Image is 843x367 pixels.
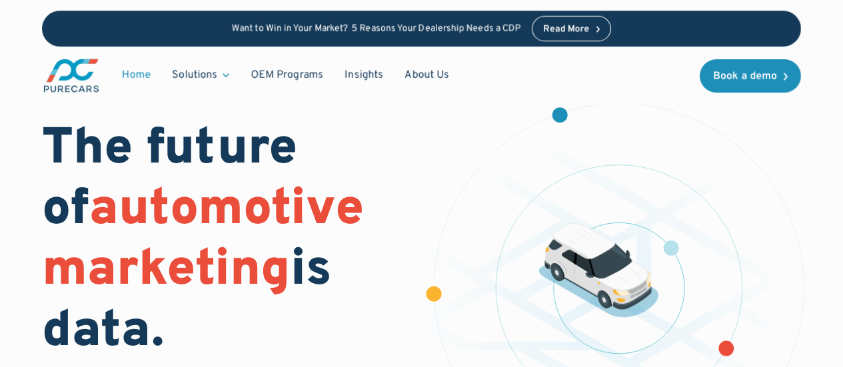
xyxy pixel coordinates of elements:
a: About Us [394,63,460,88]
a: Book a demo [700,59,801,93]
a: main [42,57,101,94]
p: Want to Win in Your Market? 5 Reasons Your Dealership Needs a CDP [232,23,521,35]
div: Read More [543,25,590,34]
a: Insights [334,63,394,88]
img: purecars logo [42,57,101,94]
h1: The future of is data. [42,120,405,363]
div: Book a demo [713,71,777,82]
a: Read More [532,16,612,41]
div: Solutions [172,68,217,83]
span: automotive marketing [42,179,364,303]
a: Home [111,63,161,88]
div: Solutions [161,63,240,88]
a: OEM Programs [240,63,334,88]
img: illustration of a vehicle [539,223,659,318]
